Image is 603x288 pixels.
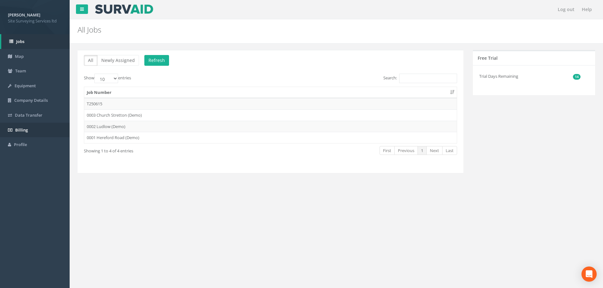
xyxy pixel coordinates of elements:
[84,132,457,143] td: 0001 Hereford Road (Demo)
[418,146,427,155] a: 1
[84,98,457,109] td: T250615
[84,55,97,66] button: All
[15,112,42,118] span: Data Transfer
[15,83,36,89] span: Equipment
[14,142,27,147] span: Profile
[15,68,26,74] span: Team
[8,18,62,24] span: Site Surveying Services ltd
[94,74,118,83] select: Showentries
[394,146,418,155] a: Previous
[442,146,457,155] a: Last
[8,10,62,24] a: [PERSON_NAME] Site Surveying Services ltd
[581,267,597,282] div: Open Intercom Messenger
[97,55,139,66] button: Newly Assigned
[14,97,48,103] span: Company Details
[144,55,169,66] button: Refresh
[383,74,457,83] label: Search:
[84,87,457,98] th: Job Number: activate to sort column ascending
[84,109,457,121] td: 0003 Church Stretton (Demo)
[426,146,443,155] a: Next
[84,121,457,132] td: 0002 Ludlow (Demo)
[399,74,457,83] input: Search:
[84,74,131,83] label: Show entries
[380,146,395,155] a: First
[8,12,40,18] strong: [PERSON_NAME]
[573,74,581,80] span: 14
[1,34,70,49] a: Jobs
[15,127,28,133] span: Billing
[84,145,234,154] div: Showing 1 to 4 of 4 entries
[15,53,24,59] span: Map
[78,26,507,34] h2: All Jobs
[479,70,581,83] li: Trial Days Remaining
[478,56,498,60] h5: Free Trial
[16,39,24,44] span: Jobs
